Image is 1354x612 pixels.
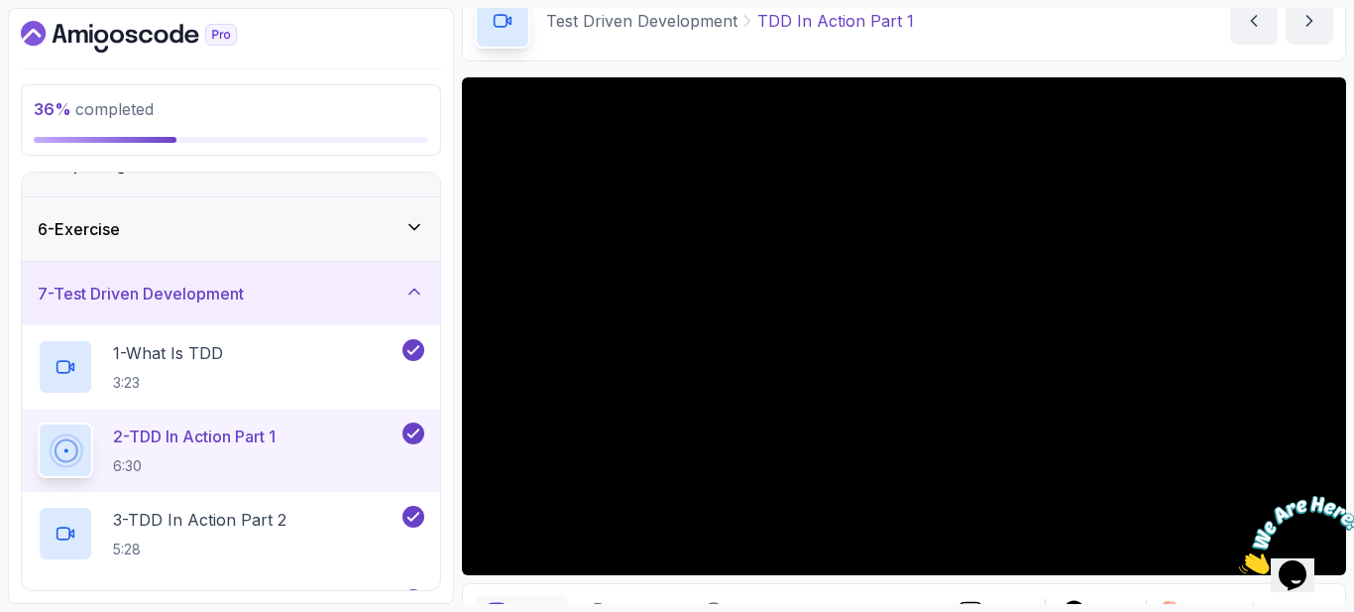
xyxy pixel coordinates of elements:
a: Dashboard [21,21,282,53]
p: Test Driven Development [546,9,737,33]
button: 7-Test Driven Development [22,262,440,325]
iframe: chat widget [1231,488,1354,582]
h3: 7 - Test Driven Development [38,282,244,306]
span: 1 [8,8,16,25]
p: 3 - TDD In Action Part 2 [113,508,286,532]
span: 36 % [34,99,71,119]
iframe: 2 - TDD In Action Part 1 [462,77,1346,575]
button: 2-TDD In Action Part 16:30 [38,423,424,478]
span: completed [34,99,154,119]
p: TDD In Action Part 1 [757,9,914,33]
p: 3:23 [113,373,223,393]
img: Chat attention grabber [8,8,131,86]
button: 6-Exercise [22,197,440,261]
p: 2 - TDD In Action Part 1 [113,425,276,448]
p: 5:28 [113,540,286,559]
button: 3-TDD In Action Part 25:28 [38,506,424,561]
h3: 6 - Exercise [38,217,120,241]
p: 6:30 [113,456,276,476]
p: 1 - What Is TDD [113,341,223,365]
button: 1-What Is TDD3:23 [38,339,424,395]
